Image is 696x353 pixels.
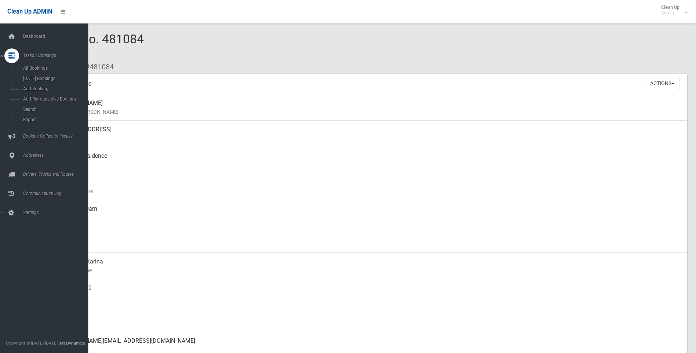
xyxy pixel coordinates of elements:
small: Collected At [59,213,681,222]
span: Clean Up ADMIN [7,8,52,15]
button: Actions [645,77,680,90]
small: Mobile [59,292,681,301]
span: Booking No. 481084 [32,32,144,60]
div: 0479097639 [59,279,681,306]
div: [DATE] 6:20am [59,200,681,226]
small: Name of [PERSON_NAME] [59,108,681,116]
span: Add Booking [21,86,87,91]
span: Report [21,117,87,122]
span: Add Retrospective Booking [21,97,87,102]
strong: Jet Dynamics [59,341,85,346]
div: [DATE] [59,226,681,253]
div: Charbel El Karina [59,253,681,279]
small: Contact Name [59,266,681,275]
span: All Bookings [21,66,87,71]
small: Address [59,134,681,143]
span: Drivers, Trucks and Routes [21,172,94,177]
span: [DATE] Bookings [21,76,87,81]
span: Settings [21,210,94,215]
span: Dashboard [21,34,94,39]
div: [PERSON_NAME] [59,94,681,121]
small: Zone [59,240,681,248]
span: Tasks / Bookings [21,53,94,58]
small: Pickup Point [59,160,681,169]
div: Front of Residence [59,147,681,174]
span: Booking Collection Issues [21,134,94,139]
small: Admin [661,10,679,15]
div: [DATE] [59,174,681,200]
span: Communication Log [21,191,94,196]
li: #481084 [80,60,114,74]
span: Copyright © [DATE]-[DATE] [6,341,58,346]
small: Landline [59,319,681,328]
div: [STREET_ADDRESS] [59,121,681,147]
span: Search [21,107,87,112]
span: Clean Up [657,4,687,15]
div: None given [59,306,681,332]
span: Addresses [21,153,94,158]
small: Collection Date [59,187,681,196]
